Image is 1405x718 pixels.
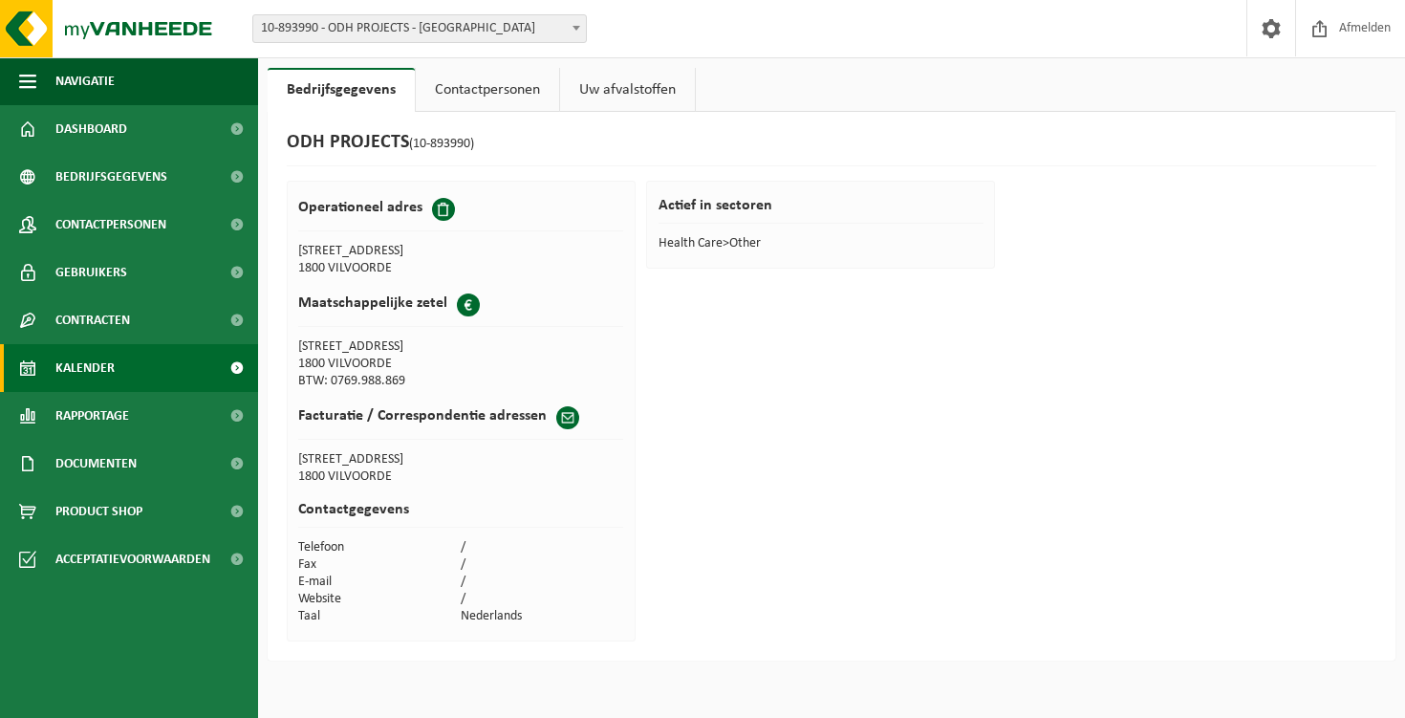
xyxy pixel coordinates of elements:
a: Bedrijfsgegevens [268,68,415,112]
td: 1800 VILVOORDE [298,356,461,373]
td: / [461,539,623,556]
td: / [461,591,623,608]
td: [STREET_ADDRESS] [298,451,623,468]
td: 1800 VILVOORDE [298,468,623,486]
a: Contactpersonen [416,68,559,112]
td: Taal [298,608,461,625]
td: E-mail [298,574,461,591]
span: (10-893990) [409,137,474,151]
span: Documenten [55,440,137,488]
span: Acceptatievoorwaarden [55,535,210,583]
td: / [461,556,623,574]
h2: Facturatie / Correspondentie adressen [298,406,547,425]
span: Bedrijfsgegevens [55,153,167,201]
span: Rapportage [55,392,129,440]
span: Dashboard [55,105,127,153]
span: 10-893990 - ODH PROJECTS - VILVOORDE [253,15,586,42]
span: 10-893990 - ODH PROJECTS - VILVOORDE [252,14,587,43]
h1: ODH PROJECTS [287,131,474,156]
td: Website [298,591,461,608]
a: Uw afvalstoffen [560,68,695,112]
h2: Maatschappelijke zetel [298,294,447,313]
td: Telefoon [298,539,461,556]
td: / [461,574,623,591]
h2: Operationeel adres [298,198,422,217]
span: Contracten [55,296,130,344]
td: [STREET_ADDRESS] [298,338,461,356]
td: 1800 VILVOORDE [298,260,461,277]
td: Health Care>Other [659,235,983,252]
span: Contactpersonen [55,201,166,249]
span: Gebruikers [55,249,127,296]
h2: Actief in sectoren [659,198,983,224]
td: [STREET_ADDRESS] [298,243,461,260]
td: Nederlands [461,608,623,625]
h2: Contactgegevens [298,502,623,528]
td: Fax [298,556,461,574]
span: Navigatie [55,57,115,105]
span: Kalender [55,344,115,392]
span: Product Shop [55,488,142,535]
td: BTW: 0769.988.869 [298,373,461,390]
